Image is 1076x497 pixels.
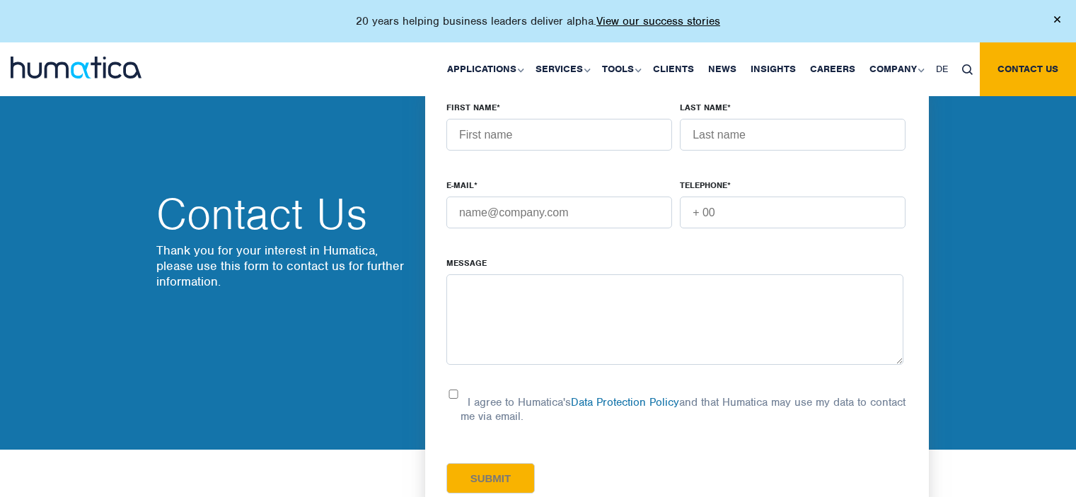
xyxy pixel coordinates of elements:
span: FIRST NAME [446,102,497,113]
img: search_icon [962,64,973,75]
a: Insights [744,42,803,96]
a: Tools [595,42,646,96]
a: Applications [440,42,528,96]
input: Last name [680,119,906,151]
span: Message [446,257,487,269]
p: I agree to Humatica's and that Humatica may use my data to contact me via email. [461,395,906,423]
a: Careers [803,42,862,96]
a: DE [929,42,955,96]
a: News [701,42,744,96]
a: View our success stories [596,14,720,28]
span: DE [936,63,948,75]
span: TELEPHONE [680,180,727,191]
img: logo [11,57,141,78]
a: Clients [646,42,701,96]
span: E-MAIL [446,180,474,191]
input: name@company.com [446,197,672,228]
input: I agree to Humatica'sData Protection Policyand that Humatica may use my data to contact me via em... [446,390,461,399]
a: Services [528,42,595,96]
input: + 00 [680,197,906,228]
p: Thank you for your interest in Humatica, please use this form to contact us for further information. [156,242,411,289]
a: Data Protection Policy [571,395,679,409]
span: LAST NAME [680,102,727,113]
h2: Contact Us [156,193,411,235]
input: Submit [446,463,535,493]
a: Company [862,42,929,96]
p: 20 years helping business leaders deliver alpha. [356,14,720,28]
input: First name [446,119,672,151]
a: Contact us [980,42,1076,96]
